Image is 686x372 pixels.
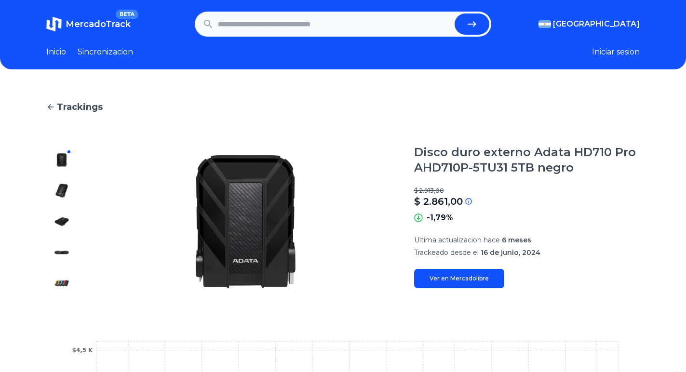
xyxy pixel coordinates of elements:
img: Disco duro externo Adata HD710 Pro AHD710P-5TU31 5TB negro [54,214,69,229]
span: MercadoTrack [66,19,131,29]
span: Trackeado desde el [414,248,479,257]
button: [GEOGRAPHIC_DATA] [538,18,640,30]
p: $ 2.861,00 [414,195,463,208]
a: Trackings [46,100,640,114]
img: Disco duro externo Adata HD710 Pro AHD710P-5TU31 5TB negro [96,145,395,299]
a: Inicio [46,46,66,58]
img: Disco duro externo Adata HD710 Pro AHD710P-5TU31 5TB negro [54,245,69,260]
img: Disco duro externo Adata HD710 Pro AHD710P-5TU31 5TB negro [54,183,69,199]
img: Disco duro externo Adata HD710 Pro AHD710P-5TU31 5TB negro [54,276,69,291]
span: Trackings [57,100,103,114]
img: MercadoTrack [46,16,62,32]
img: Disco duro externo Adata HD710 Pro AHD710P-5TU31 5TB negro [54,152,69,168]
a: Sincronizacion [78,46,133,58]
a: MercadoTrackBETA [46,16,131,32]
span: 16 de junio, 2024 [481,248,540,257]
button: Iniciar sesion [592,46,640,58]
span: [GEOGRAPHIC_DATA] [553,18,640,30]
img: Argentina [538,20,551,28]
span: BETA [116,10,138,19]
span: Ultima actualizacion hace [414,236,500,244]
p: $ 2.913,00 [414,187,640,195]
span: 6 meses [502,236,531,244]
tspan: $4,5 K [72,347,93,354]
h1: Disco duro externo Adata HD710 Pro AHD710P-5TU31 5TB negro [414,145,640,175]
a: Ver en Mercadolibre [414,269,504,288]
p: -1,79% [427,212,453,224]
